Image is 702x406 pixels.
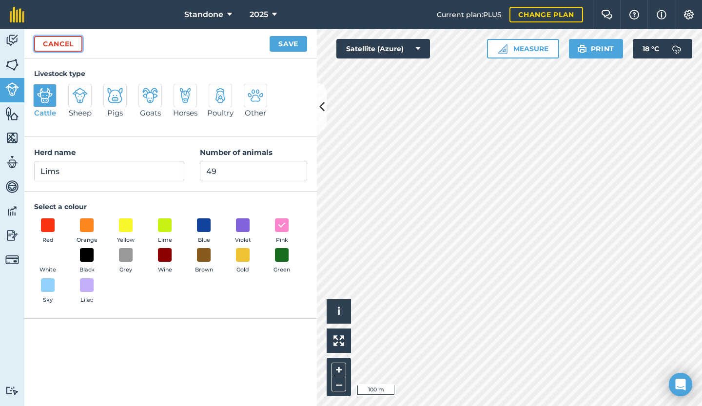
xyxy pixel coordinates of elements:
[667,39,686,58] img: svg+xml;base64,PD94bWwgdmVyc2lvbj0iMS4wIiBlbmNvZGluZz0idXRmLTgiPz4KPCEtLSBHZW5lcmF0b3I6IEFkb2JlIE...
[119,266,132,274] span: Grey
[509,7,583,22] a: Change plan
[5,386,19,395] img: svg+xml;base64,PD94bWwgdmVyc2lvbj0iMS4wIiBlbmNvZGluZz0idXRmLTgiPz4KPCEtLSBHZW5lcmF0b3I6IEFkb2JlIE...
[5,82,19,96] img: svg+xml;base64,PD94bWwgdmVyc2lvbj0iMS4wIiBlbmNvZGluZz0idXRmLTgiPz4KPCEtLSBHZW5lcmF0b3I6IEFkb2JlIE...
[643,39,659,58] span: 18 ° C
[337,305,340,317] span: i
[34,68,307,79] h4: Livestock type
[229,218,256,245] button: Violet
[331,377,346,391] button: –
[268,218,295,245] button: Pink
[273,266,290,274] span: Green
[77,236,97,245] span: Orange
[107,88,123,103] img: svg+xml;base64,PD94bWwgdmVyc2lvbj0iMS4wIiBlbmNvZGluZz0idXRmLTgiPz4KPCEtLSBHZW5lcmF0b3I6IEFkb2JlIE...
[245,107,266,119] span: Other
[72,88,88,103] img: svg+xml;base64,PD94bWwgdmVyc2lvbj0iMS4wIiBlbmNvZGluZz0idXRmLTgiPz4KPCEtLSBHZW5lcmF0b3I6IEFkb2JlIE...
[73,278,100,305] button: Lilac
[5,253,19,267] img: svg+xml;base64,PD94bWwgdmVyc2lvbj0iMS4wIiBlbmNvZGluZz0idXRmLTgiPz4KPCEtLSBHZW5lcmF0b3I6IEFkb2JlIE...
[112,218,139,245] button: Yellow
[669,373,692,396] div: Open Intercom Messenger
[336,39,430,58] button: Satellite (Azure)
[73,248,100,274] button: Black
[10,7,24,22] img: fieldmargin Logo
[34,278,61,305] button: Sky
[277,219,286,231] img: svg+xml;base64,PHN2ZyB4bWxucz0iaHR0cDovL3d3dy53My5vcmcvMjAwMC9zdmciIHdpZHRoPSIxOCIgaGVpZ2h0PSIyNC...
[276,236,288,245] span: Pink
[34,36,82,52] a: Cancel
[34,248,61,274] button: White
[683,10,695,19] img: A cog icon
[34,218,61,245] button: Red
[331,363,346,377] button: +
[37,88,53,103] img: svg+xml;base64,PD94bWwgdmVyc2lvbj0iMS4wIiBlbmNvZGluZz0idXRmLTgiPz4KPCEtLSBHZW5lcmF0b3I6IEFkb2JlIE...
[5,179,19,194] img: svg+xml;base64,PD94bWwgdmVyc2lvbj0iMS4wIiBlbmNvZGluZz0idXRmLTgiPz4KPCEtLSBHZW5lcmF0b3I6IEFkb2JlIE...
[73,218,100,245] button: Orange
[5,106,19,121] img: svg+xml;base64,PHN2ZyB4bWxucz0iaHR0cDovL3d3dy53My5vcmcvMjAwMC9zdmciIHdpZHRoPSI1NiIgaGVpZ2h0PSI2MC...
[39,266,56,274] span: White
[657,9,666,20] img: svg+xml;base64,PHN2ZyB4bWxucz0iaHR0cDovL3d3dy53My5vcmcvMjAwMC9zdmciIHdpZHRoPSIxNyIgaGVpZ2h0PSIxNy...
[158,266,172,274] span: Wine
[327,299,351,324] button: i
[79,266,95,274] span: Black
[34,107,56,119] span: Cattle
[43,296,53,305] span: Sky
[250,9,268,20] span: 2025
[190,218,217,245] button: Blue
[151,218,178,245] button: Lime
[601,10,613,19] img: Two speech bubbles overlapping with the left bubble in the forefront
[236,266,249,274] span: Gold
[80,296,93,305] span: Lilac
[69,107,92,119] span: Sheep
[112,248,139,274] button: Grey
[333,335,344,346] img: Four arrows, one pointing top left, one top right, one bottom right and the last bottom left
[268,248,295,274] button: Green
[5,228,19,243] img: svg+xml;base64,PD94bWwgdmVyc2lvbj0iMS4wIiBlbmNvZGluZz0idXRmLTgiPz4KPCEtLSBHZW5lcmF0b3I6IEFkb2JlIE...
[270,36,307,52] button: Save
[107,107,123,119] span: Pigs
[34,148,76,157] strong: Herd name
[198,236,210,245] span: Blue
[5,204,19,218] img: svg+xml;base64,PD94bWwgdmVyc2lvbj0iMS4wIiBlbmNvZGluZz0idXRmLTgiPz4KPCEtLSBHZW5lcmF0b3I6IEFkb2JlIE...
[487,39,559,58] button: Measure
[158,236,172,245] span: Lime
[42,236,54,245] span: Red
[142,88,158,103] img: svg+xml;base64,PD94bWwgdmVyc2lvbj0iMS4wIiBlbmNvZGluZz0idXRmLTgiPz4KPCEtLSBHZW5lcmF0b3I6IEFkb2JlIE...
[498,44,507,54] img: Ruler icon
[177,88,193,103] img: svg+xml;base64,PD94bWwgdmVyc2lvbj0iMS4wIiBlbmNvZGluZz0idXRmLTgiPz4KPCEtLSBHZW5lcmF0b3I6IEFkb2JlIE...
[235,236,251,245] span: Violet
[200,148,273,157] strong: Number of animals
[34,202,87,211] strong: Select a colour
[5,131,19,145] img: svg+xml;base64,PHN2ZyB4bWxucz0iaHR0cDovL3d3dy53My5vcmcvMjAwMC9zdmciIHdpZHRoPSI1NiIgaGVpZ2h0PSI2MC...
[184,9,223,20] span: Standone
[5,33,19,48] img: svg+xml;base64,PD94bWwgdmVyc2lvbj0iMS4wIiBlbmNvZGluZz0idXRmLTgiPz4KPCEtLSBHZW5lcmF0b3I6IEFkb2JlIE...
[151,248,178,274] button: Wine
[213,88,228,103] img: svg+xml;base64,PD94bWwgdmVyc2lvbj0iMS4wIiBlbmNvZGluZz0idXRmLTgiPz4KPCEtLSBHZW5lcmF0b3I6IEFkb2JlIE...
[628,10,640,19] img: A question mark icon
[633,39,692,58] button: 18 °C
[569,39,624,58] button: Print
[578,43,587,55] img: svg+xml;base64,PHN2ZyB4bWxucz0iaHR0cDovL3d3dy53My5vcmcvMjAwMC9zdmciIHdpZHRoPSIxOSIgaGVpZ2h0PSIyNC...
[248,88,263,103] img: svg+xml;base64,PD94bWwgdmVyc2lvbj0iMS4wIiBlbmNvZGluZz0idXRmLTgiPz4KPCEtLSBHZW5lcmF0b3I6IEFkb2JlIE...
[195,266,213,274] span: Brown
[437,9,502,20] span: Current plan : PLUS
[140,107,161,119] span: Goats
[207,107,234,119] span: Poultry
[173,107,197,119] span: Horses
[5,155,19,170] img: svg+xml;base64,PD94bWwgdmVyc2lvbj0iMS4wIiBlbmNvZGluZz0idXRmLTgiPz4KPCEtLSBHZW5lcmF0b3I6IEFkb2JlIE...
[5,58,19,72] img: svg+xml;base64,PHN2ZyB4bWxucz0iaHR0cDovL3d3dy53My5vcmcvMjAwMC9zdmciIHdpZHRoPSI1NiIgaGVpZ2h0PSI2MC...
[117,236,135,245] span: Yellow
[190,248,217,274] button: Brown
[229,248,256,274] button: Gold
